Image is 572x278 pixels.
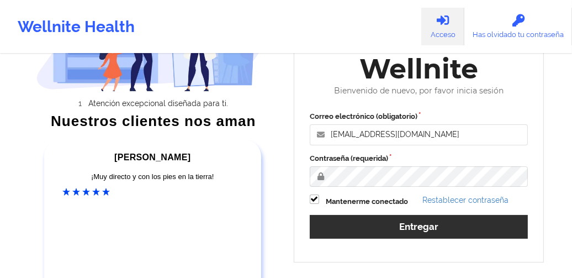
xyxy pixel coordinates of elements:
font: Contraseña [310,154,349,162]
a: Has olvidado tu contraseña [464,8,572,45]
font: Has olvidado tu contraseña [473,31,564,39]
font: Correo electrónico [310,112,374,120]
font: Acceso [431,31,456,39]
font: Atención excepcional diseñada para ti. [88,99,228,108]
font: [PERSON_NAME] [114,153,190,162]
font: Entregar [399,221,438,232]
font: (obligatorio) [376,112,417,120]
font: ¡Muy directo y con los pies en la tierra! [91,172,214,181]
font: Wellnite Health [18,18,135,36]
font: Nuestros clientes nos aman [51,113,256,129]
a: Acceso [421,8,464,45]
button: Entregar [310,215,528,239]
a: Restablecer contraseña [422,196,509,204]
font: Bienvenido a Wellnite [326,18,511,85]
font: Bienvenido de nuevo, por favor inicia sesión [334,86,504,96]
font: (requerida) [351,154,388,162]
font: Mantenerme conectado [326,197,408,206]
input: Dirección de correo electrónico [310,124,528,145]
